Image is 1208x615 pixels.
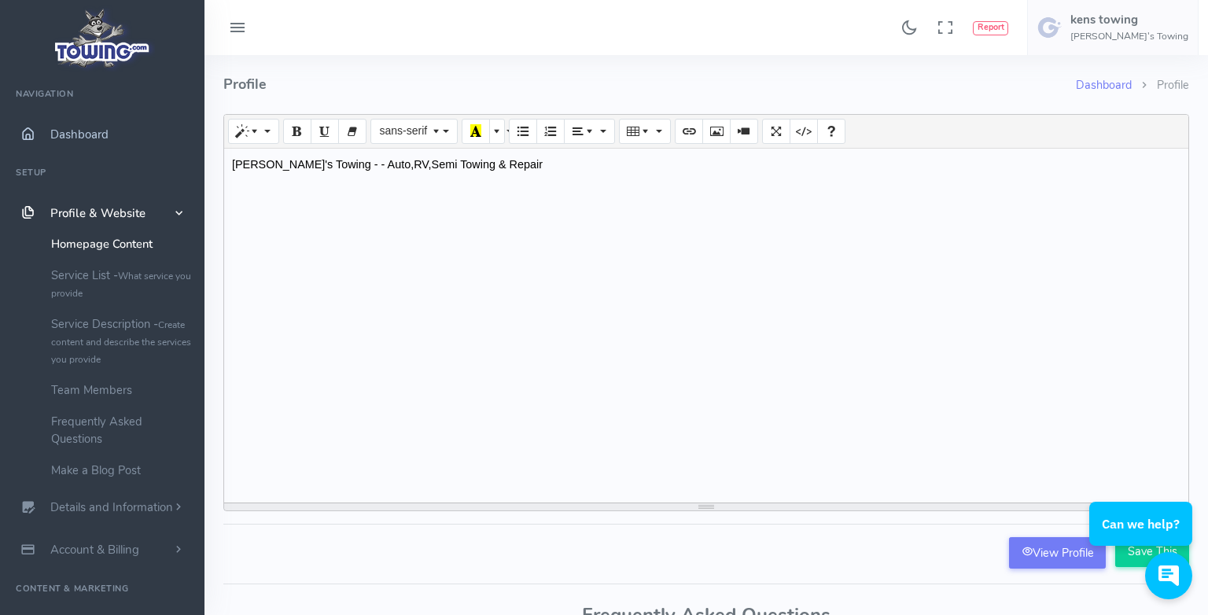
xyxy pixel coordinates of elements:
button: Remove Font Style (CTRL+\) [338,119,366,144]
button: Style [228,119,279,144]
a: View Profile [1009,537,1106,569]
button: Unordered list (CTRL+SHIFT+NUM7) [509,119,537,144]
button: More Color [489,119,505,144]
a: Service List -What service you provide [39,260,204,308]
button: Font Family [370,119,457,144]
button: Table [619,119,670,144]
span: Account & Billing [50,542,139,558]
button: Bold (CTRL+B) [283,119,311,144]
span: Profile & Website [50,205,145,221]
button: Paragraph [564,119,615,144]
img: logo [50,5,156,72]
span: sans-serif [379,124,427,137]
a: Homepage Content [39,228,204,260]
p: [PERSON_NAME]'s Towing - - Auto,RV,Semi Towing & Repair [232,157,1180,174]
button: Code View [790,119,818,144]
button: Video [730,119,758,144]
a: Frequently Asked Questions [39,406,204,455]
small: Create content and describe the services you provide [51,319,191,366]
img: user-image [1037,15,1063,40]
button: Link (CTRL+K) [675,119,703,144]
a: Team Members [39,374,204,406]
button: Recent Color [462,119,490,144]
a: Dashboard [1076,77,1132,93]
h4: Profile [223,55,1076,114]
h6: [PERSON_NAME]'s Towing [1070,31,1188,42]
h5: kens towing [1070,13,1188,26]
button: Underline (CTRL+U) [311,119,339,144]
button: Full Screen [762,119,790,144]
div: resize [224,503,1188,510]
button: Picture [702,119,731,144]
button: Ordered list (CTRL+SHIFT+NUM8) [536,119,565,144]
button: Report [973,21,1008,35]
iframe: Conversations [1074,458,1208,615]
a: Service Description -Create content and describe the services you provide [39,308,204,374]
small: What service you provide [51,270,191,300]
button: Help [817,119,845,144]
span: Details and Information [50,500,173,516]
a: Make a Blog Post [39,455,204,486]
span: Dashboard [50,127,109,142]
li: Profile [1132,77,1189,94]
